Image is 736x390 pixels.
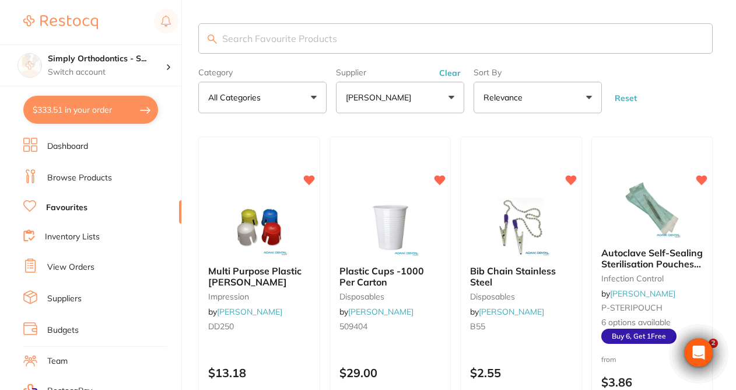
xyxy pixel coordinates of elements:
b: Autoclave Self-Sealing Sterilisation Pouches 200/pk [601,248,703,269]
span: Bib Chain Stainless Steel [470,265,556,287]
a: [PERSON_NAME] [479,307,544,317]
img: Multi Purpose Plastic Dappen [221,198,297,256]
small: disposables [339,292,441,301]
img: Bib Chain Stainless Steel [483,198,559,256]
p: Switch account [48,67,166,78]
p: $13.18 [208,366,310,379]
p: [PERSON_NAME] [346,92,416,103]
button: Clear [436,68,464,78]
b: Bib Chain Stainless Steel [470,266,572,287]
img: Plastic Cups -1000 Per Carton [352,198,428,256]
span: 2 [709,339,718,348]
a: Team [47,356,68,367]
small: infection control [601,274,703,283]
button: Reset [611,93,640,103]
span: Autoclave Self-Sealing Sterilisation Pouches 200/pk [601,247,703,280]
span: by [339,307,413,317]
span: 509404 [339,321,367,332]
a: Budgets [47,325,79,336]
span: by [601,288,675,299]
span: Plastic Cups -1000 Per Carton [339,265,424,287]
a: Restocq Logo [23,9,98,36]
span: Multi Purpose Plastic [PERSON_NAME] [208,265,302,287]
button: $333.51 in your order [23,96,158,124]
a: Suppliers [47,293,82,305]
span: 6 options available [601,317,703,329]
small: disposables [470,292,572,301]
a: Dashboard [47,141,88,152]
p: $29.00 [339,366,441,379]
img: Simply Orthodontics - Sydenham [18,54,41,77]
a: Inventory Lists [45,231,100,243]
a: [PERSON_NAME] [348,307,413,317]
label: Category [198,68,327,77]
span: by [208,307,282,317]
a: [PERSON_NAME] [610,288,675,299]
button: All Categories [198,82,327,113]
span: B55 [470,321,485,332]
input: Search Favourite Products [198,23,713,54]
span: from [601,355,616,364]
button: [PERSON_NAME] [336,82,464,113]
a: [PERSON_NAME] [217,307,282,317]
a: View Orders [47,262,94,273]
label: Sort By [474,68,602,77]
span: DD250 [208,321,234,332]
b: Multi Purpose Plastic Dappen [208,266,310,287]
button: Relevance [474,82,602,113]
label: Supplier [336,68,464,77]
span: by [470,307,544,317]
img: Autoclave Self-Sealing Sterilisation Pouches 200/pk [614,180,690,238]
p: $3.86 [601,375,703,389]
p: Relevance [483,92,527,103]
b: Plastic Cups -1000 Per Carton [339,266,441,287]
span: Buy 6, Get 1 Free [601,329,677,344]
p: $2.55 [470,366,572,379]
small: impression [208,292,310,301]
h4: Simply Orthodontics - Sydenham [48,53,166,65]
a: Browse Products [47,172,112,184]
a: Favourites [46,202,87,214]
p: All Categories [208,92,265,103]
div: Open Intercom Messenger [685,339,713,367]
img: Restocq Logo [23,15,98,29]
span: P-STERIPOUCH [601,302,663,313]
